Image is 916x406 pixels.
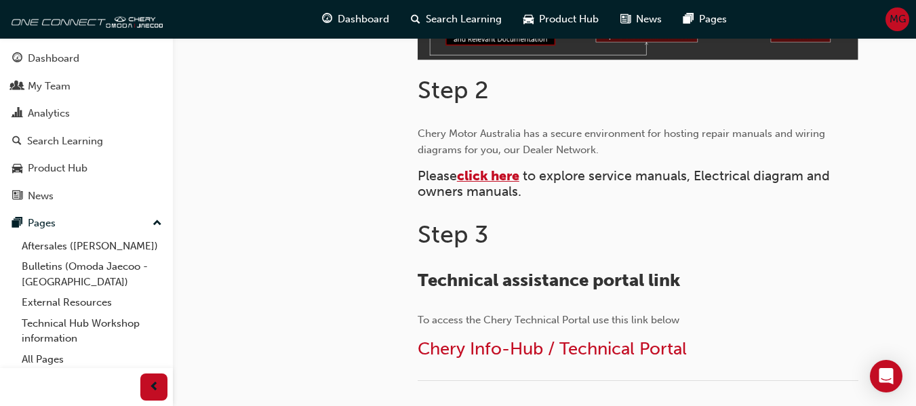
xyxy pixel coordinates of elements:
[523,11,534,28] span: car-icon
[16,292,167,313] a: External Resources
[153,215,162,232] span: up-icon
[311,5,400,33] a: guage-iconDashboard
[16,349,167,370] a: All Pages
[12,163,22,175] span: car-icon
[16,236,167,257] a: Aftersales ([PERSON_NAME])
[610,5,673,33] a: news-iconNews
[5,156,167,181] a: Product Hub
[418,168,833,199] span: to explore service manuals, Electrical diagram and owners manuals.
[12,136,22,148] span: search-icon
[699,12,727,27] span: Pages
[149,379,159,396] span: prev-icon
[5,184,167,209] a: News
[16,256,167,292] a: Bulletins (Omoda Jaecoo - [GEOGRAPHIC_DATA])
[5,46,167,71] a: Dashboard
[28,216,56,231] div: Pages
[16,313,167,349] a: Technical Hub Workshop information
[539,12,599,27] span: Product Hub
[885,7,909,31] button: MG
[890,12,906,27] span: MG
[673,5,738,33] a: pages-iconPages
[5,211,167,236] button: Pages
[28,79,71,94] div: My Team
[28,106,70,121] div: Analytics
[28,188,54,204] div: News
[636,12,662,27] span: News
[411,11,420,28] span: search-icon
[426,12,502,27] span: Search Learning
[418,168,457,184] span: Please
[400,5,513,33] a: search-iconSearch Learning
[12,81,22,93] span: people-icon
[418,270,680,291] span: Technical assistance portal link
[457,168,519,184] a: click here
[513,5,610,33] a: car-iconProduct Hub
[7,5,163,33] img: oneconnect
[418,127,828,156] span: Chery Motor Australia has a secure environment for hosting repair manuals and wiring diagrams for...
[322,11,332,28] span: guage-icon
[5,43,167,211] button: DashboardMy TeamAnalyticsSearch LearningProduct HubNews
[870,360,902,392] div: Open Intercom Messenger
[28,51,79,66] div: Dashboard
[12,218,22,230] span: pages-icon
[5,74,167,99] a: My Team
[27,134,103,149] div: Search Learning
[5,129,167,154] a: Search Learning
[683,11,694,28] span: pages-icon
[418,314,679,326] span: To access the Chery Technical Portal use this link below
[12,108,22,120] span: chart-icon
[5,101,167,126] a: Analytics
[620,11,631,28] span: news-icon
[418,338,687,359] a: Chery Info-Hub / Technical Portal
[338,12,389,27] span: Dashboard
[418,220,488,249] span: Step 3
[12,53,22,65] span: guage-icon
[418,75,489,104] span: Step 2
[12,190,22,203] span: news-icon
[28,161,87,176] div: Product Hub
